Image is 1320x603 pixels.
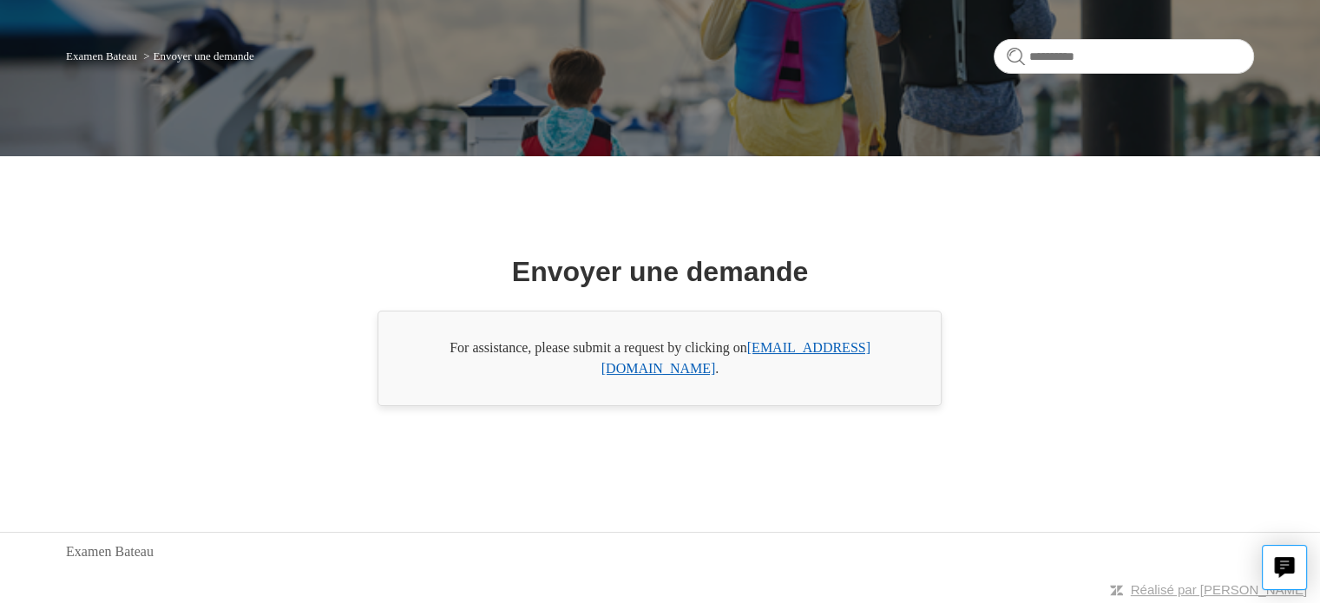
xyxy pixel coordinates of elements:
[140,49,254,62] li: Envoyer une demande
[512,251,808,292] h1: Envoyer une demande
[994,39,1254,74] input: Rechercher
[1131,582,1307,597] a: Réalisé par [PERSON_NAME]
[1262,545,1307,590] button: Live chat
[66,49,137,62] a: Examen Bateau
[378,311,942,406] div: For assistance, please submit a request by clicking on .
[66,49,140,62] li: Examen Bateau
[66,541,154,562] a: Examen Bateau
